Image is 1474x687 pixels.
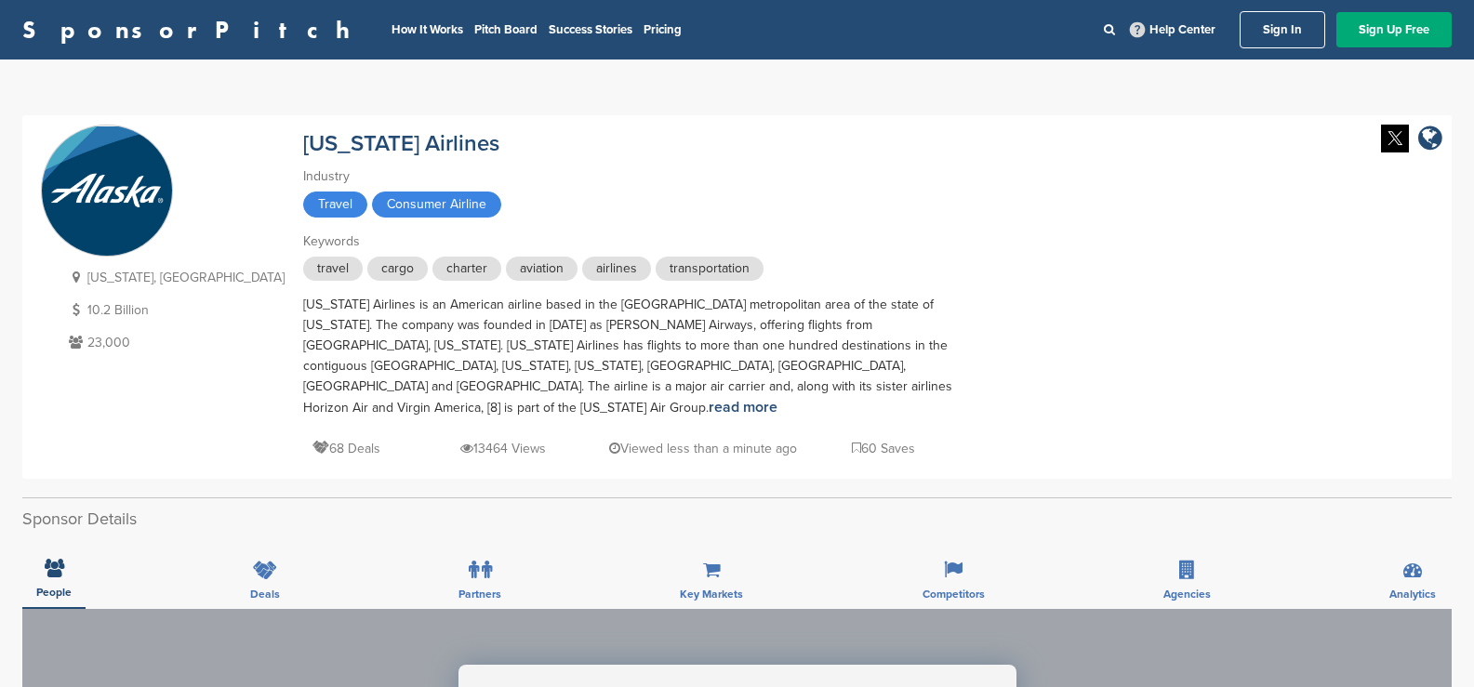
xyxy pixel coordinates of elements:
a: Pricing [644,22,682,37]
span: airlines [582,257,651,281]
a: Pitch Board [474,22,538,37]
span: Competitors [923,588,985,600]
span: cargo [367,257,428,281]
a: Sign In [1240,11,1325,48]
img: Twitter white [1381,125,1409,152]
p: 10.2 Billion [64,298,285,322]
a: read more [709,398,777,416]
a: Success Stories [549,22,632,37]
span: aviation [506,257,578,281]
a: Sign Up Free [1336,12,1452,47]
p: 13464 Views [460,437,546,460]
p: Viewed less than a minute ago [609,437,797,460]
span: Key Markets [680,588,743,600]
span: Agencies [1163,588,1211,600]
span: charter [432,257,501,281]
span: transportation [656,257,764,281]
h2: Sponsor Details [22,507,1452,532]
span: Travel [303,192,367,218]
p: 60 Saves [852,437,915,460]
span: Partners [458,588,501,600]
div: Keywords [303,231,954,252]
span: travel [303,257,363,281]
div: [US_STATE] Airlines is an American airline based in the [GEOGRAPHIC_DATA] metropolitan area of th... [303,295,954,418]
span: Analytics [1389,588,1436,600]
span: Deals [250,588,280,600]
span: People [36,587,72,598]
a: [US_STATE] Airlines [303,130,499,157]
p: [US_STATE], [GEOGRAPHIC_DATA] [64,266,285,289]
a: How It Works [392,22,463,37]
img: Sponsorpitch & Alaska Airlines [42,126,172,257]
p: 23,000 [64,331,285,354]
a: SponsorPitch [22,18,362,42]
p: 68 Deals [312,437,380,460]
span: Consumer Airline [372,192,501,218]
div: Industry [303,166,954,187]
a: company link [1418,125,1442,155]
a: Help Center [1126,19,1219,41]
